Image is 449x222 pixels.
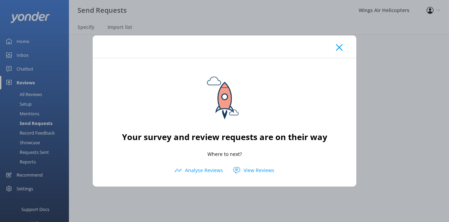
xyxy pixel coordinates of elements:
[170,165,228,176] button: Analyse Reviews
[207,150,242,158] p: Where to next?
[122,130,327,144] h2: Your survey and review requests are on their way
[194,68,256,130] img: sending...
[336,44,343,51] button: Close
[228,165,279,176] button: View Reviews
